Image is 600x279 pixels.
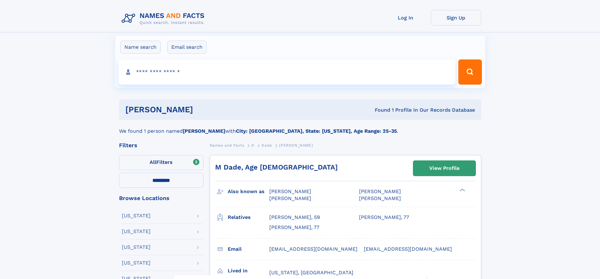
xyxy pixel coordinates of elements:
button: Search Button [458,59,482,85]
img: Logo Names and Facts [119,10,210,27]
h3: Relatives [228,212,269,223]
h1: [PERSON_NAME] [125,106,284,114]
a: Dade [261,141,272,149]
span: [EMAIL_ADDRESS][DOMAIN_NAME] [364,246,452,252]
div: ❯ [458,188,466,192]
span: All [150,159,156,165]
div: [US_STATE] [122,213,151,218]
div: [US_STATE] [122,229,151,234]
span: [PERSON_NAME] [359,195,401,201]
a: [PERSON_NAME], 77 [359,214,409,221]
div: Browse Locations [119,195,203,201]
label: Filters [119,155,203,170]
a: View Profile [413,161,476,176]
span: Dade [261,143,272,148]
div: View Profile [429,161,460,176]
span: [PERSON_NAME] [269,188,311,194]
a: Sign Up [431,10,481,25]
span: [EMAIL_ADDRESS][DOMAIN_NAME] [269,246,357,252]
h3: Email [228,244,269,254]
div: [US_STATE] [122,245,151,250]
a: [PERSON_NAME], 59 [269,214,320,221]
div: [US_STATE] [122,260,151,265]
h3: Lived in [228,265,269,276]
a: M Dade, Age [DEMOGRAPHIC_DATA] [215,163,338,171]
a: D [251,141,254,149]
b: City: [GEOGRAPHIC_DATA], State: [US_STATE], Age Range: 25-35 [236,128,397,134]
h3: Also known as [228,186,269,197]
a: Names and Facts [210,141,244,149]
a: [PERSON_NAME], 77 [269,224,319,231]
span: [PERSON_NAME] [359,188,401,194]
span: [PERSON_NAME] [269,195,311,201]
span: D [251,143,254,148]
input: search input [118,59,456,85]
div: We found 1 person named with . [119,120,481,135]
label: Name search [120,41,161,54]
span: [PERSON_NAME] [279,143,313,148]
div: Found 1 Profile In Our Records Database [284,107,475,114]
div: Filters [119,142,203,148]
b: [PERSON_NAME] [183,128,225,134]
label: Email search [167,41,207,54]
span: [US_STATE], [GEOGRAPHIC_DATA] [269,270,353,276]
a: Log In [380,10,431,25]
